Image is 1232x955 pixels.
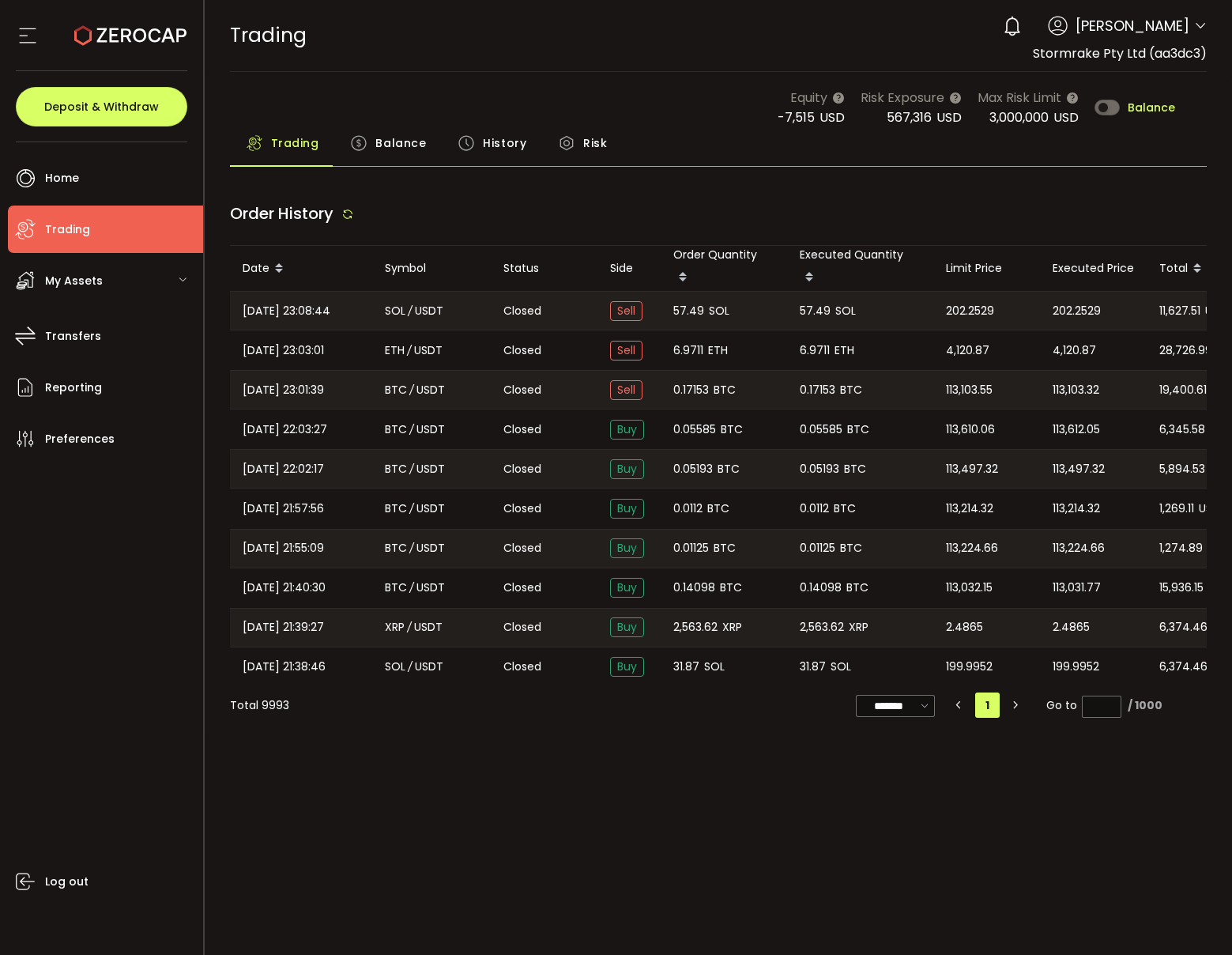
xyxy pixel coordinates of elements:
[45,270,103,293] span: My Assets
[989,108,1049,126] span: 3,000,000
[610,380,642,400] span: Sell
[978,88,1061,108] span: Max Risk Limit
[243,618,324,636] span: [DATE] 21:39:27
[1053,381,1099,399] span: 113,103.32
[385,381,407,399] span: BTC
[800,381,835,399] span: 0.17153
[385,579,407,597] span: BTC
[243,302,330,320] span: [DATE] 23:08:44
[1053,618,1090,636] span: 2.4865
[1159,618,1208,636] span: 6,374.46
[722,618,742,636] span: XRP
[230,21,307,49] span: Trading
[946,381,993,399] span: 113,103.55
[834,500,856,518] span: BTC
[1053,421,1100,439] span: 113,612.05
[787,246,933,291] div: Executed Quantity
[800,460,839,478] span: 0.05193
[840,381,862,399] span: BTC
[975,693,1000,718] li: 1
[1199,500,1227,518] span: USDT
[946,500,993,518] span: 113,214.32
[844,460,866,478] span: BTC
[610,617,644,637] span: Buy
[673,381,709,399] span: 0.17153
[407,342,412,360] em: /
[415,302,443,320] span: USDT
[409,381,414,399] em: /
[610,301,642,321] span: Sell
[800,658,826,676] span: 31.87
[416,539,445,557] span: USDT
[1053,500,1100,518] span: 113,214.32
[610,459,644,479] span: Buy
[1159,658,1208,676] span: 6,374.46
[408,658,413,676] em: /
[800,500,829,518] span: 0.0112
[483,127,526,159] span: History
[1040,259,1147,277] div: Executed Price
[1159,342,1212,360] span: 28,726.99
[1053,579,1101,597] span: 113,031.77
[385,500,407,518] span: BTC
[416,579,445,597] span: USDT
[800,421,842,439] span: 0.05585
[800,539,835,557] span: 0.01125
[720,579,742,597] span: BTC
[385,460,407,478] span: BTC
[1159,579,1204,597] span: 15,936.15
[708,342,728,360] span: ETH
[800,302,831,320] span: 57.49
[45,870,89,893] span: Log out
[946,421,995,439] span: 113,610.06
[503,303,541,319] span: Closed
[831,658,851,676] span: SOL
[230,255,372,282] div: Date
[1053,460,1105,478] span: 113,497.32
[714,381,736,399] span: BTC
[16,87,187,126] button: Deposit & Withdraw
[861,88,944,108] span: Risk Exposure
[1128,102,1175,113] span: Balance
[409,579,414,597] em: /
[661,246,787,291] div: Order Quantity
[503,461,541,477] span: Closed
[385,539,407,557] span: BTC
[887,108,932,126] span: 567,316
[1159,460,1205,478] span: 5,894.53
[385,421,407,439] span: BTC
[243,500,324,518] span: [DATE] 21:57:56
[1053,658,1099,676] span: 199.9952
[1053,108,1079,126] span: USD
[407,618,412,636] em: /
[835,342,854,360] span: ETH
[503,382,541,398] span: Closed
[847,421,869,439] span: BTC
[415,658,443,676] span: USDT
[45,325,101,348] span: Transfers
[491,259,597,277] div: Status
[790,88,827,108] span: Equity
[243,539,324,557] span: [DATE] 21:55:09
[44,101,159,112] span: Deposit & Withdraw
[819,108,845,126] span: USD
[503,540,541,557] span: Closed
[416,381,445,399] span: USDT
[1053,302,1101,320] span: 202.2529
[704,658,725,676] span: SOL
[243,381,324,399] span: [DATE] 23:01:39
[835,302,856,320] span: SOL
[1046,694,1121,716] span: Go to
[610,657,644,677] span: Buy
[673,618,718,636] span: 2,563.62
[243,421,327,439] span: [DATE] 22:03:27
[673,658,699,676] span: 31.87
[946,342,989,360] span: 4,120.87
[271,127,319,159] span: Trading
[1159,421,1205,439] span: 6,345.58
[230,202,333,225] span: Order History
[714,539,736,557] span: BTC
[1159,539,1203,557] span: 1,274.89
[610,538,644,558] span: Buy
[408,302,413,320] em: /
